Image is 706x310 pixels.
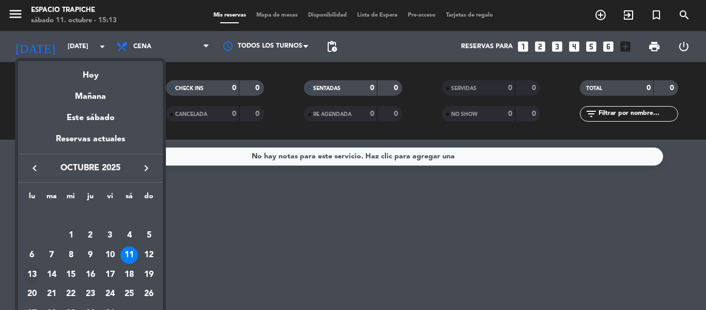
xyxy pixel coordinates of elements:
[81,245,100,265] td: 9 de octubre de 2025
[101,286,119,303] div: 24
[43,266,60,284] div: 14
[120,245,140,265] td: 11 de octubre de 2025
[22,245,42,265] td: 6 de octubre de 2025
[139,245,159,265] td: 12 de octubre de 2025
[62,246,80,264] div: 8
[82,266,99,284] div: 16
[100,190,120,206] th: viernes
[139,226,159,246] td: 5 de octubre de 2025
[22,190,42,206] th: lunes
[100,245,120,265] td: 10 de octubre de 2025
[120,227,138,244] div: 4
[28,162,41,174] i: keyboard_arrow_left
[42,190,62,206] th: martes
[101,266,119,284] div: 17
[139,190,159,206] th: domingo
[25,161,44,175] button: keyboard_arrow_left
[120,266,138,284] div: 18
[43,246,60,264] div: 7
[44,161,137,175] span: octubre 2025
[18,132,163,154] div: Reservas actuales
[61,190,81,206] th: miércoles
[23,266,41,284] div: 13
[82,227,99,244] div: 2
[61,245,81,265] td: 8 de octubre de 2025
[100,285,120,304] td: 24 de octubre de 2025
[140,286,158,303] div: 26
[42,245,62,265] td: 7 de octubre de 2025
[81,265,100,285] td: 16 de octubre de 2025
[120,190,140,206] th: sábado
[43,286,60,303] div: 21
[120,226,140,246] td: 4 de octubre de 2025
[61,265,81,285] td: 15 de octubre de 2025
[140,227,158,244] div: 5
[22,206,159,226] td: OCT.
[101,227,119,244] div: 3
[120,246,138,264] div: 11
[23,246,41,264] div: 6
[81,226,100,246] td: 2 de octubre de 2025
[139,265,159,285] td: 19 de octubre de 2025
[120,286,138,303] div: 25
[22,265,42,285] td: 13 de octubre de 2025
[82,286,99,303] div: 23
[140,246,158,264] div: 12
[100,265,120,285] td: 17 de octubre de 2025
[62,286,80,303] div: 22
[140,266,158,284] div: 19
[137,161,156,175] button: keyboard_arrow_right
[42,285,62,304] td: 21 de octubre de 2025
[18,104,163,132] div: Este sábado
[82,246,99,264] div: 9
[140,162,152,174] i: keyboard_arrow_right
[81,190,100,206] th: jueves
[42,265,62,285] td: 14 de octubre de 2025
[101,246,119,264] div: 10
[22,285,42,304] td: 20 de octubre de 2025
[120,265,140,285] td: 18 de octubre de 2025
[139,285,159,304] td: 26 de octubre de 2025
[100,226,120,246] td: 3 de octubre de 2025
[18,82,163,104] div: Mañana
[23,286,41,303] div: 20
[61,226,81,246] td: 1 de octubre de 2025
[81,285,100,304] td: 23 de octubre de 2025
[61,285,81,304] td: 22 de octubre de 2025
[62,266,80,284] div: 15
[62,227,80,244] div: 1
[18,61,163,82] div: Hoy
[120,285,140,304] td: 25 de octubre de 2025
